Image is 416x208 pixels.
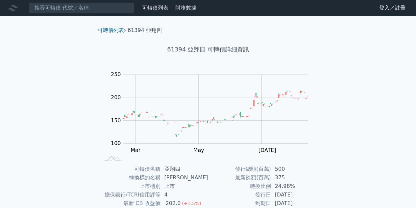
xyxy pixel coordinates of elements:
tspan: 100 [111,140,121,146]
td: 亞翔四 [160,165,208,173]
tspan: 250 [111,71,121,77]
a: 可轉債列表 [98,27,124,33]
td: 發行日 [208,191,271,199]
td: 最新餘額(百萬) [208,173,271,182]
h1: 61394 亞翔四 可轉債詳細資訊 [92,45,324,54]
span: (+1.5%) [182,201,201,206]
tspan: 150 [111,117,121,124]
td: 擔保銀行/TCRI信用評等 [100,191,160,199]
td: [DATE] [271,191,316,199]
td: 500 [271,165,316,173]
td: 375 [271,173,316,182]
a: 財務數據 [175,5,196,11]
td: 最新 CB 收盤價 [100,199,160,208]
td: [DATE] [271,199,316,208]
td: 轉換標的名稱 [100,173,160,182]
td: 4 [160,191,208,199]
td: 轉換比例 [208,182,271,191]
tspan: Mar [131,147,141,153]
div: 202.0 [164,199,182,208]
li: › [98,26,126,34]
td: 24.98% [271,182,316,191]
a: 登入／註冊 [374,3,411,13]
td: 上市櫃別 [100,182,160,191]
input: 搜尋可轉債 代號／名稱 [29,2,134,14]
td: [PERSON_NAME] [160,173,208,182]
a: 可轉債列表 [142,5,168,11]
td: 上市 [160,182,208,191]
li: 61394 亞翔四 [128,26,162,34]
td: 可轉債名稱 [100,165,160,173]
tspan: [DATE] [258,147,276,153]
tspan: May [193,147,204,153]
tspan: 200 [111,94,121,101]
td: 到期日 [208,199,271,208]
td: 發行總額(百萬) [208,165,271,173]
g: Chart [108,71,318,167]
